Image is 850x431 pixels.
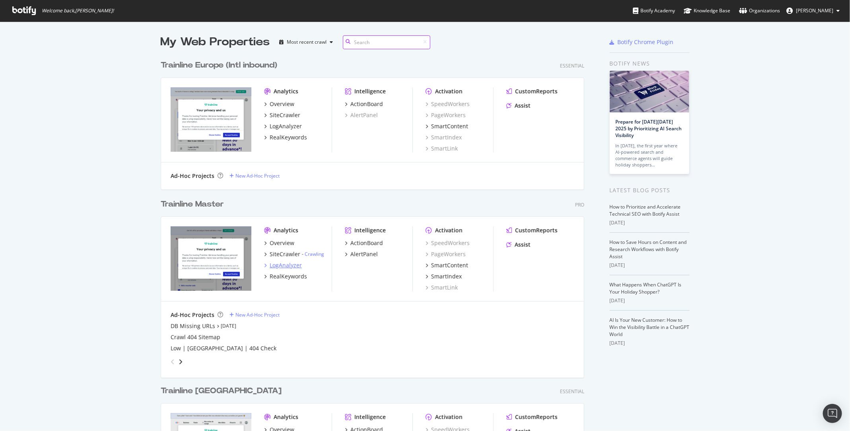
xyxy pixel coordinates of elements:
[684,7,730,15] div: Knowledge Base
[426,111,466,119] a: PageWorkers
[435,226,463,234] div: Activation
[823,404,842,423] div: Open Intercom Messenger
[270,273,307,280] div: RealKeywords
[161,199,224,210] div: Trainline Master
[515,241,531,249] div: Assist
[426,261,468,269] a: SmartContent
[161,60,280,71] a: Trainline Europe (Intl inbound)
[230,172,280,179] a: New Ad-Hoc Project
[270,122,302,130] div: LogAnalyzer
[506,241,531,249] a: Assist
[610,239,687,260] a: How to Save Hours on Content and Research Workflows with Botify Assist
[270,100,294,108] div: Overview
[345,250,378,258] a: AlertPanel
[426,133,462,141] a: SmartIndex
[431,273,462,280] div: SmartIndex
[350,100,383,108] div: ActionBoard
[560,388,584,395] div: Essential
[305,251,324,257] a: Crawling
[350,250,378,258] div: AlertPanel
[610,340,690,347] div: [DATE]
[270,111,300,119] div: SiteCrawler
[343,35,430,49] input: Search
[264,111,300,119] a: SiteCrawler
[506,226,558,234] a: CustomReports
[171,333,220,341] a: Crawl 404 Sitemap
[618,38,674,46] div: Botify Chrome Plugin
[171,344,276,352] a: Low | [GEOGRAPHIC_DATA] | 404 Check
[270,250,300,258] div: SiteCrawler
[274,87,298,95] div: Analytics
[235,311,280,318] div: New Ad-Hoc Project
[221,323,236,329] a: [DATE]
[354,413,386,421] div: Intelligence
[610,59,690,68] div: Botify news
[171,311,214,319] div: Ad-Hoc Projects
[270,239,294,247] div: Overview
[345,239,383,247] a: ActionBoard
[264,100,294,108] a: Overview
[796,7,833,14] span: David Lewis
[426,250,466,258] a: PageWorkers
[230,311,280,318] a: New Ad-Hoc Project
[287,40,327,44] div: Most recent crawl
[616,118,682,139] a: Prepare for [DATE][DATE] 2025 by Prioritizing AI Search Visibility
[426,284,458,292] a: SmartLink
[780,4,846,17] button: [PERSON_NAME]
[515,102,531,110] div: Assist
[171,87,251,152] img: https://www.thetrainline.com/eu
[610,281,682,295] a: What Happens When ChatGPT Is Your Holiday Shopper?
[264,133,307,141] a: RealKeywords
[270,261,302,269] div: LogAnalyzer
[435,87,463,95] div: Activation
[354,87,386,95] div: Intelligence
[161,385,282,397] div: Trainline [GEOGRAPHIC_DATA]
[264,261,302,269] a: LogAnalyzer
[633,7,675,15] div: Botify Academy
[560,62,584,69] div: Essential
[161,60,277,71] div: Trainline Europe (Intl inbound)
[161,385,285,397] a: Trainline [GEOGRAPHIC_DATA]
[515,226,558,234] div: CustomReports
[264,250,324,258] a: SiteCrawler- Crawling
[506,87,558,95] a: CustomReports
[274,413,298,421] div: Analytics
[575,201,584,208] div: Pro
[426,273,462,280] a: SmartIndex
[610,262,690,269] div: [DATE]
[610,38,674,46] a: Botify Chrome Plugin
[610,317,690,338] a: AI Is Your New Customer: How to Win the Visibility Battle in a ChatGPT World
[426,145,458,153] a: SmartLink
[171,322,215,330] a: DB Missing URLs
[435,413,463,421] div: Activation
[515,87,558,95] div: CustomReports
[610,186,690,195] div: Latest Blog Posts
[431,122,468,130] div: SmartContent
[276,36,336,48] button: Most recent crawl
[616,143,683,168] div: In [DATE], the first year where AI-powered search and commerce agents will guide holiday shoppers…
[171,172,214,180] div: Ad-Hoc Projects
[506,102,531,110] a: Assist
[515,413,558,421] div: CustomReports
[739,7,780,15] div: Organizations
[354,226,386,234] div: Intelligence
[350,239,383,247] div: ActionBoard
[235,172,280,179] div: New Ad-Hoc Project
[171,226,251,291] img: https://www.thetrainline.com
[161,199,227,210] a: Trainline Master
[345,111,378,119] a: AlertPanel
[426,100,470,108] a: SpeedWorkers
[610,219,690,226] div: [DATE]
[506,413,558,421] a: CustomReports
[167,356,178,368] div: angle-left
